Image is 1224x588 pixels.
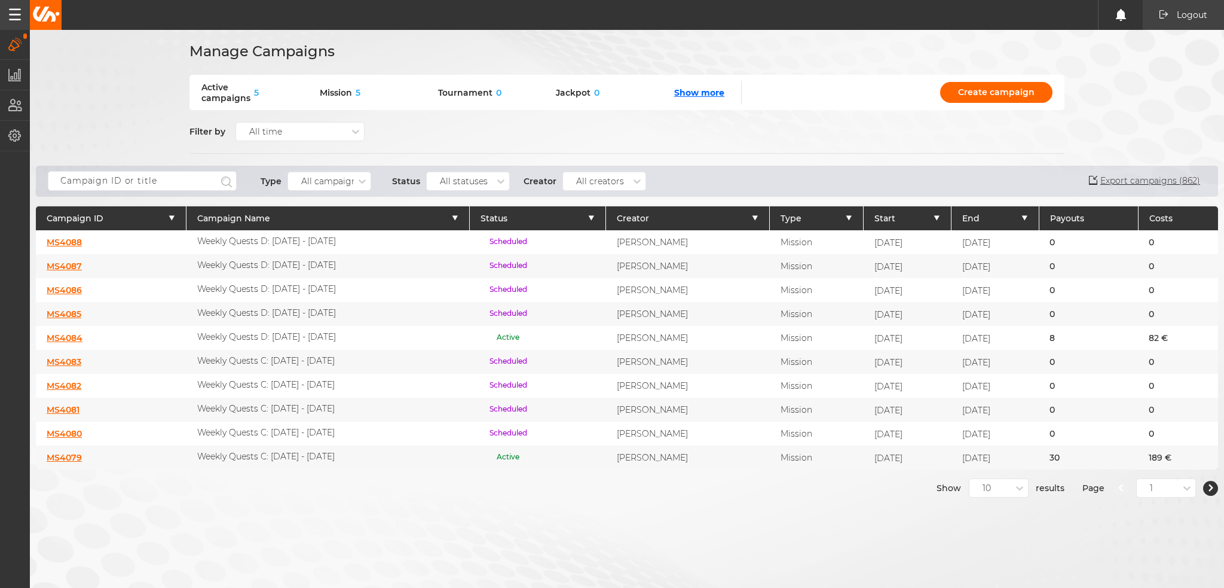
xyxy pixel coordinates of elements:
[197,403,335,414] p: Weekly Quests C: [DATE] - [DATE]
[617,309,688,319] p: [PERSON_NAME]
[781,285,812,295] p: Mission
[781,404,812,415] p: Mission
[1039,374,1138,398] div: 0
[481,380,536,392] p: Scheduled
[47,452,82,463] a: MS4079
[47,380,81,391] a: MS4082
[617,285,688,295] p: [PERSON_NAME]
[874,429,902,440] span: [DATE]
[1138,278,1218,302] div: 0
[781,357,812,367] p: Mission
[320,87,420,98] div: Mission
[874,285,902,296] span: [DATE]
[781,428,812,439] p: Mission
[481,214,507,224] span: Status
[250,87,259,98] span: 5
[197,307,336,318] p: Weekly Quests D: [DATE] - [DATE]
[197,214,270,224] span: Campaign Name
[781,261,812,272] p: Mission
[1138,230,1218,254] div: 0
[556,87,656,98] div: Jackpot
[874,237,902,248] span: [DATE]
[197,427,335,438] p: Weekly Quests C: [DATE] - [DATE]
[1039,350,1138,374] div: 0
[617,380,688,391] p: [PERSON_NAME]
[47,404,79,415] a: MS4081
[481,356,536,368] p: Scheduled
[874,261,902,272] span: [DATE]
[47,428,82,439] a: MS4080
[781,237,812,248] p: Mission
[47,214,103,224] span: Campaign ID
[189,40,335,62] h1: Manage Campaigns
[1149,214,1207,224] p: Costs
[590,87,599,98] span: 0
[481,214,595,224] button: Status
[197,284,336,294] p: Weekly Quests D: [DATE] - [DATE]
[301,176,361,186] div: All campaigns
[617,428,688,439] p: [PERSON_NAME]
[983,483,991,493] div: 10
[1138,446,1218,470] div: 189 €
[481,332,536,344] p: Active
[617,214,758,224] button: Creator
[962,429,990,440] span: [DATE]
[962,405,990,416] span: [DATE]
[617,404,688,415] p: [PERSON_NAME]
[781,214,852,224] button: Type
[962,453,990,464] span: [DATE]
[197,379,335,390] p: Weekly Quests C: [DATE] - [DATE]
[781,452,812,463] p: Mission
[617,333,688,343] p: [PERSON_NAME]
[781,380,812,391] p: Mission
[47,214,175,224] button: Campaign ID
[32,7,60,22] img: Unibo
[617,261,688,272] p: [PERSON_NAME]
[189,126,225,137] p: Filter by
[1138,326,1218,350] div: 82 €
[617,214,649,224] span: Creator
[874,214,940,224] button: Start
[47,357,81,367] a: MS4083
[1083,170,1206,192] button: Export campaigns (862)
[1039,230,1138,254] div: 0
[1036,479,1064,498] span: results
[874,214,895,224] span: Start
[47,285,82,295] a: MS4086
[197,451,335,462] p: Weekly Quests C: [DATE] - [DATE]
[481,284,536,296] p: Scheduled
[962,261,990,272] span: [DATE]
[1138,398,1218,422] div: 0
[1138,254,1218,278] div: 0
[524,176,556,187] p: Creator
[1138,422,1218,446] div: 0
[1039,326,1138,350] div: 8
[492,87,501,98] span: 0
[261,176,281,187] p: Type
[674,87,724,98] button: Show more
[962,214,1028,224] button: End
[197,214,458,224] button: Campaign Name
[481,428,536,440] p: Scheduled
[1138,302,1218,326] div: 0
[962,333,990,344] span: [DATE]
[481,236,536,248] p: Scheduled
[781,214,801,224] span: Type
[1039,278,1138,302] div: 0
[1138,374,1218,398] div: 0
[197,260,336,270] p: Weekly Quests D: [DATE] - [DATE]
[940,82,1052,103] a: Create campaign
[962,237,990,248] span: [DATE]
[440,176,488,186] div: All statuses
[1039,398,1138,422] div: 0
[1050,214,1127,224] p: Payouts
[874,357,902,368] span: [DATE]
[617,452,688,463] p: [PERSON_NAME]
[962,214,980,224] span: End
[48,171,237,191] input: Campaign ID or title
[481,260,536,272] p: Scheduled
[962,285,990,296] span: [DATE]
[874,381,902,392] span: [DATE]
[1082,479,1104,498] span: Page
[874,453,902,464] span: [DATE]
